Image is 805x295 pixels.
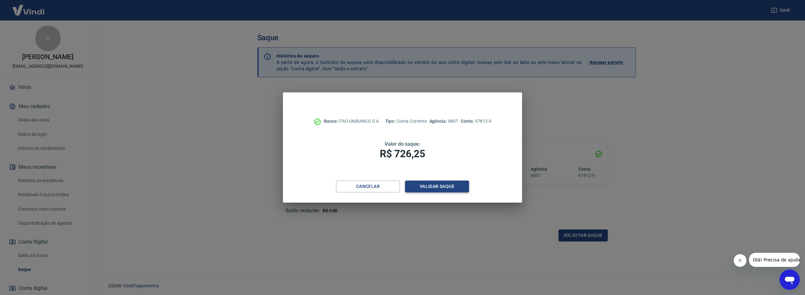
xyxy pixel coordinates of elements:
[461,119,475,124] span: Conta:
[779,269,800,290] iframe: Button to launch messaging window
[4,4,54,10] span: Olá! Precisa de ajuda?
[324,118,380,125] p: ITAÚ UNIBANCO S.A.
[429,118,458,125] p: 4807
[380,148,425,160] span: R$ 726,25
[324,119,339,124] span: Banco:
[429,119,448,124] span: Agência:
[734,254,746,267] iframe: Close message
[461,118,491,125] p: 97812-9
[749,253,800,267] iframe: Message from company
[385,141,420,147] span: Valor do saque:
[385,119,397,124] span: Tipo:
[336,181,400,192] button: Cancelar
[405,181,469,192] button: Validar saque
[385,118,427,125] p: Conta Corrente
